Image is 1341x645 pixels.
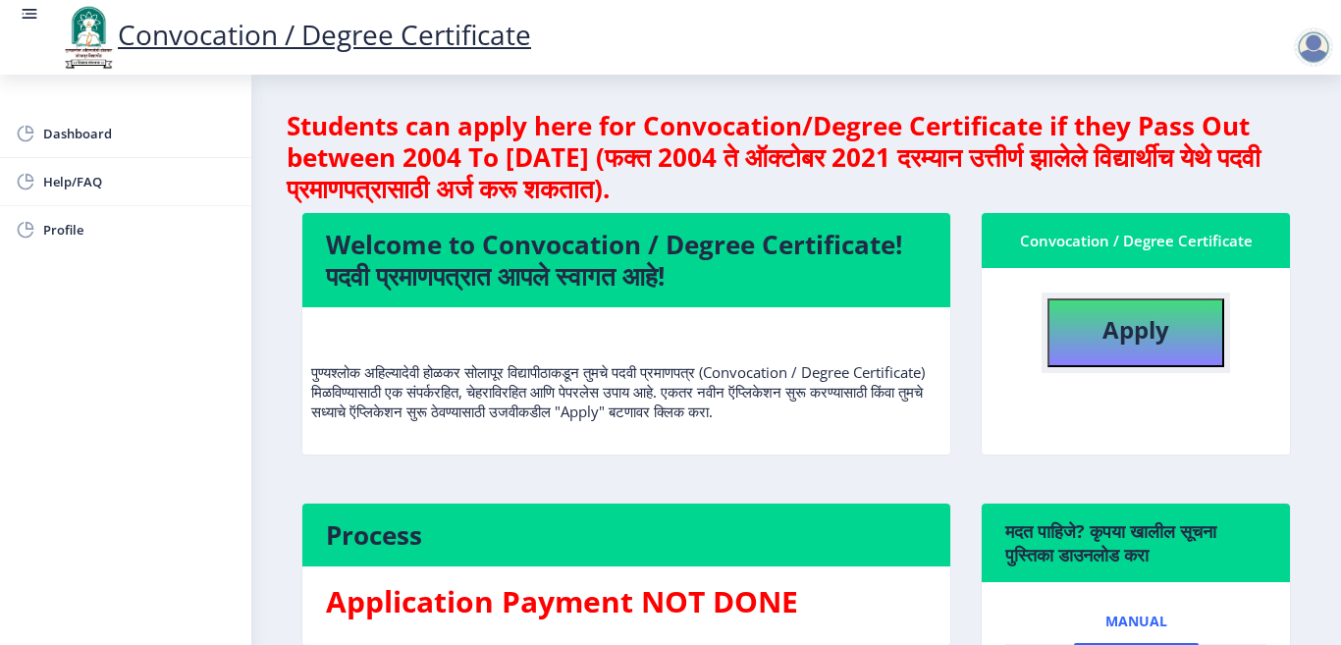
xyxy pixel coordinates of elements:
[1005,519,1266,566] h6: मदत पाहिजे? कृपया खालील सूचना पुस्तिका डाउनलोड करा
[1105,614,1167,629] span: Manual
[1074,598,1199,645] a: Manual
[1102,313,1169,346] b: Apply
[311,323,941,421] p: पुण्यश्लोक अहिल्यादेवी होळकर सोलापूर विद्यापीठाकडून तुमचे पदवी प्रमाणपत्र (Convocation / Degree C...
[287,110,1306,204] h4: Students can apply here for Convocation/Degree Certificate if they Pass Out between 2004 To [DATE...
[1047,298,1224,367] button: Apply
[326,229,927,292] h4: Welcome to Convocation / Degree Certificate! पदवी प्रमाणपत्रात आपले स्वागत आहे!
[43,122,236,145] span: Dashboard
[43,218,236,242] span: Profile
[43,170,236,193] span: Help/FAQ
[326,582,927,621] h3: Application Payment NOT DONE
[1005,229,1266,252] div: Convocation / Degree Certificate
[59,4,118,71] img: logo
[326,519,927,551] h4: Process
[59,16,531,53] a: Convocation / Degree Certificate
